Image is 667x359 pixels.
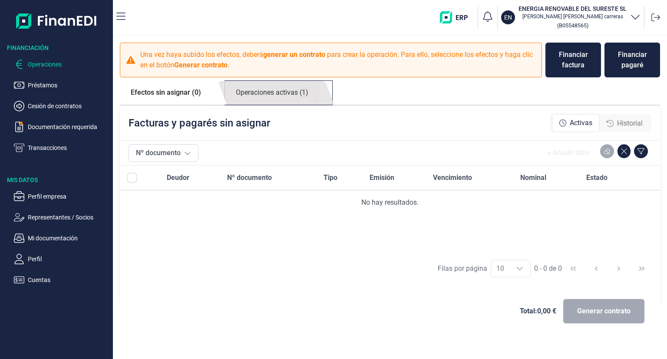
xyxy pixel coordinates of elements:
button: Perfil empresa [14,191,109,202]
small: Copiar cif [557,22,588,29]
button: Cuentas [14,275,109,285]
span: Nº documento [227,173,272,183]
span: Nominal [520,173,546,183]
p: Operaciones [28,59,109,70]
button: Representantes / Socios [14,212,109,223]
div: Choose [509,260,530,277]
h3: ENERGIA RENOVABLE DEL SURESTE SL [518,4,627,13]
p: EN [504,13,512,22]
button: Documentación requerida [14,122,109,132]
span: Deudor [167,173,189,183]
p: Perfil empresa [28,191,109,202]
p: Transacciones [28,143,109,153]
button: First Page [563,258,584,279]
p: Facturas y pagarés sin asignar [129,116,270,130]
span: Tipo [324,173,337,183]
div: All items unselected [127,173,137,183]
span: Emisión [370,173,394,183]
p: Documentación requerida [28,122,109,132]
div: Filas por página [438,263,487,274]
span: Estado [586,173,608,183]
span: Historial [617,118,643,129]
p: [PERSON_NAME] [PERSON_NAME] carreras [518,13,627,20]
button: Last Page [631,258,652,279]
p: Préstamos [28,80,109,90]
p: Cesión de contratos [28,101,109,111]
span: 0 - 0 de 0 [534,265,562,272]
button: Mi documentación [14,233,109,243]
button: Cesión de contratos [14,101,109,111]
p: Perfil [28,254,109,264]
button: Transacciones [14,143,109,153]
button: Préstamos [14,80,109,90]
button: Perfil [14,254,109,264]
span: Vencimiento [433,173,472,183]
div: Activas [552,114,600,132]
button: Operaciones [14,59,109,70]
div: Financiar pagaré [611,50,653,70]
span: Total: 0,00 € [520,306,556,316]
button: Previous Page [586,258,607,279]
button: Financiar pagaré [604,43,660,77]
img: erp [440,11,474,23]
b: Generar contrato [174,61,228,69]
button: ENENERGIA RENOVABLE DEL SURESTE SL[PERSON_NAME] [PERSON_NAME] carreras(B05548565) [501,4,641,30]
p: Representantes / Socios [28,212,109,223]
img: Logo de aplicación [16,7,97,35]
button: Nº documento [129,144,198,162]
p: Cuentas [28,275,109,285]
p: Una vez haya subido los efectos, deberá para crear la operación. Para ello, seleccione los efecto... [140,50,536,70]
div: No hay resultados. [127,197,653,208]
b: generar un contrato [263,50,325,59]
div: Historial [600,115,650,132]
div: Financiar factura [552,50,594,70]
p: Mi documentación [28,233,109,243]
span: Activas [570,118,592,128]
a: Efectos sin asignar (0) [120,81,212,104]
a: Operaciones activas (1) [225,81,319,105]
button: Financiar factura [545,43,601,77]
button: Next Page [608,258,629,279]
